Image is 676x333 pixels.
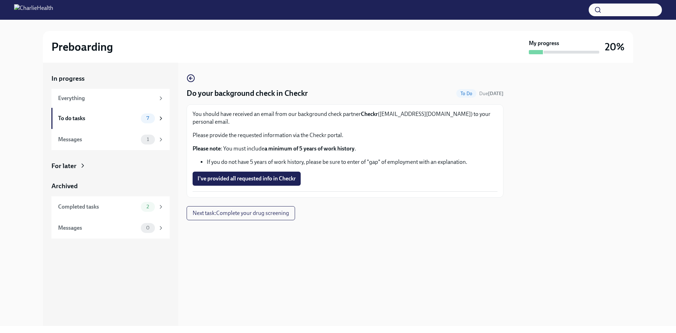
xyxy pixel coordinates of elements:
[605,41,625,53] h3: 20%
[193,145,221,152] strong: Please note
[187,206,295,220] button: Next task:Complete your drug screening
[58,136,138,143] div: Messages
[58,115,138,122] div: To do tasks
[479,90,503,97] span: September 25th, 2025 06:00
[193,131,497,139] p: Please provide the requested information via the Checkr portal.
[142,204,153,209] span: 2
[51,196,170,217] a: Completed tasks2
[187,88,308,99] h4: Do your background check in Checkr
[51,74,170,83] a: In progress
[51,129,170,150] a: Messages1
[14,4,53,16] img: CharlieHealth
[58,94,155,102] div: Everything
[142,225,154,230] span: 0
[529,39,559,47] strong: My progress
[193,172,301,186] button: I've provided all requested info in Checkr
[51,217,170,239] a: Messages0
[143,137,153,142] span: 1
[51,40,113,54] h2: Preboarding
[193,145,497,153] p: : You must include .
[479,91,503,97] span: Due
[58,203,138,211] div: Completed tasks
[51,181,170,191] a: Archived
[193,210,289,217] span: Next task : Complete your drug screening
[264,145,355,152] strong: a minimum of 5 years of work history
[51,89,170,108] a: Everything
[51,108,170,129] a: To do tasks7
[58,224,138,232] div: Messages
[51,161,76,171] div: For later
[488,91,503,97] strong: [DATE]
[456,91,476,96] span: To Do
[51,161,170,171] a: For later
[361,111,378,117] strong: Checkr
[207,158,497,166] li: If you do not have 5 years of work history, please be sure to enter of "gap" of employment with a...
[198,175,296,182] span: I've provided all requested info in Checkr
[142,116,153,121] span: 7
[193,110,497,126] p: You should have received an email from our background check partner ([EMAIL_ADDRESS][DOMAIN_NAME]...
